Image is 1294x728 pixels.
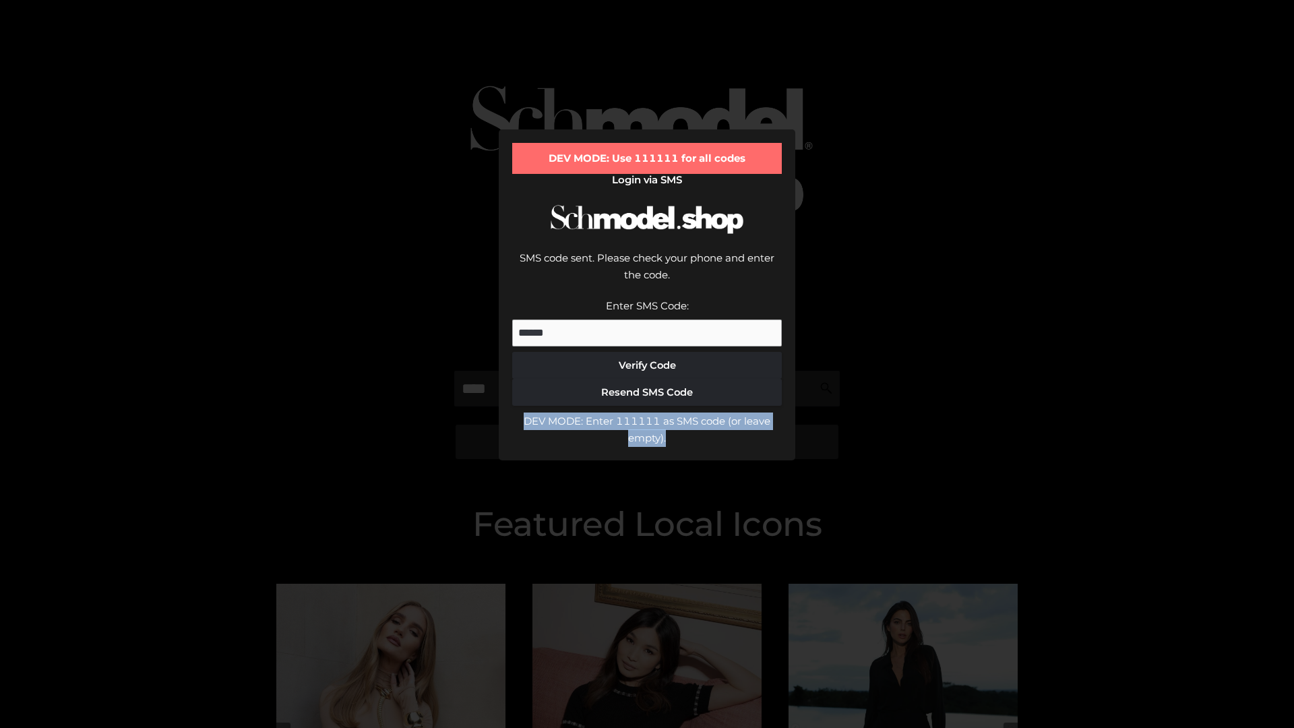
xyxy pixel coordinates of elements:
h2: Login via SMS [512,174,782,186]
button: Verify Code [512,352,782,379]
div: SMS code sent. Please check your phone and enter the code. [512,249,782,297]
img: Schmodel Logo [546,193,748,246]
button: Resend SMS Code [512,379,782,406]
label: Enter SMS Code: [606,299,689,312]
div: DEV MODE: Use 111111 for all codes [512,143,782,174]
div: DEV MODE: Enter 111111 as SMS code (or leave empty). [512,413,782,447]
